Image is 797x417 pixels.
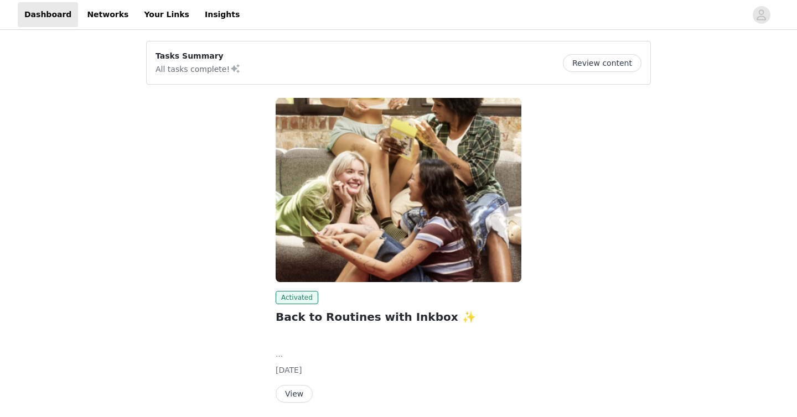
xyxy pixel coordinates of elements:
[18,2,78,27] a: Dashboard
[276,390,313,398] a: View
[563,54,641,72] button: Review content
[756,6,767,24] div: avatar
[137,2,196,27] a: Your Links
[156,50,241,62] p: Tasks Summary
[156,62,241,75] p: All tasks complete!
[276,385,313,403] button: View
[276,309,521,325] h2: Back to Routines with Inkbox ✨
[276,98,521,282] img: Inkbox
[80,2,135,27] a: Networks
[198,2,246,27] a: Insights
[276,366,302,374] span: [DATE]
[276,291,318,304] span: Activated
